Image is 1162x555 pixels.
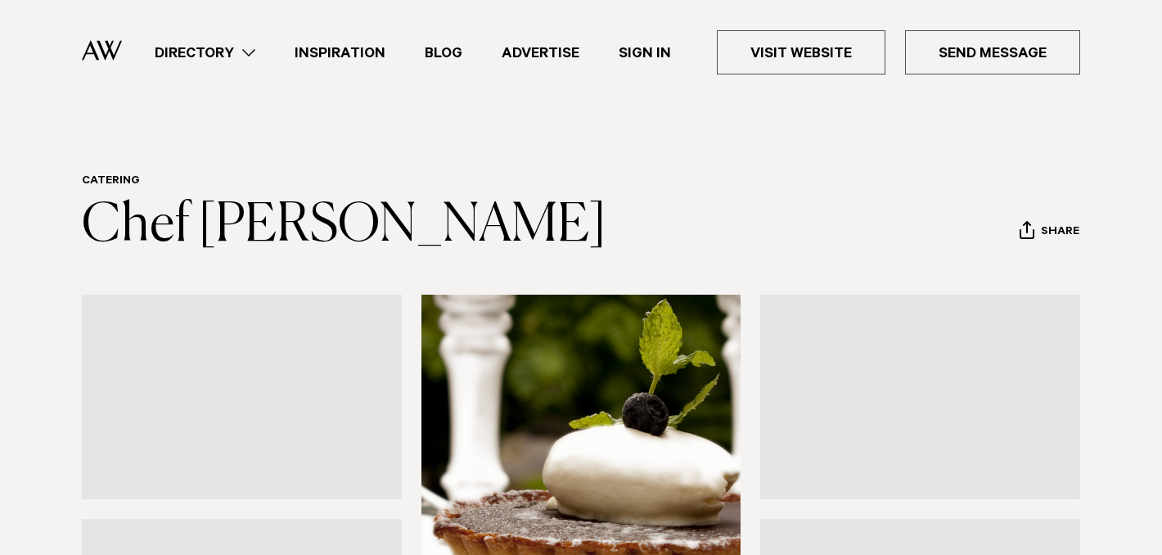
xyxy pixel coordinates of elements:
[717,30,885,74] a: Visit Website
[82,200,606,252] a: Chef [PERSON_NAME]
[405,42,482,64] a: Blog
[82,40,122,61] img: Auckland Weddings Logo
[82,175,140,188] a: Catering
[482,42,599,64] a: Advertise
[275,42,405,64] a: Inspiration
[905,30,1080,74] a: Send Message
[599,42,691,64] a: Sign In
[1041,225,1079,241] span: Share
[135,42,275,64] a: Directory
[1019,220,1080,245] button: Share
